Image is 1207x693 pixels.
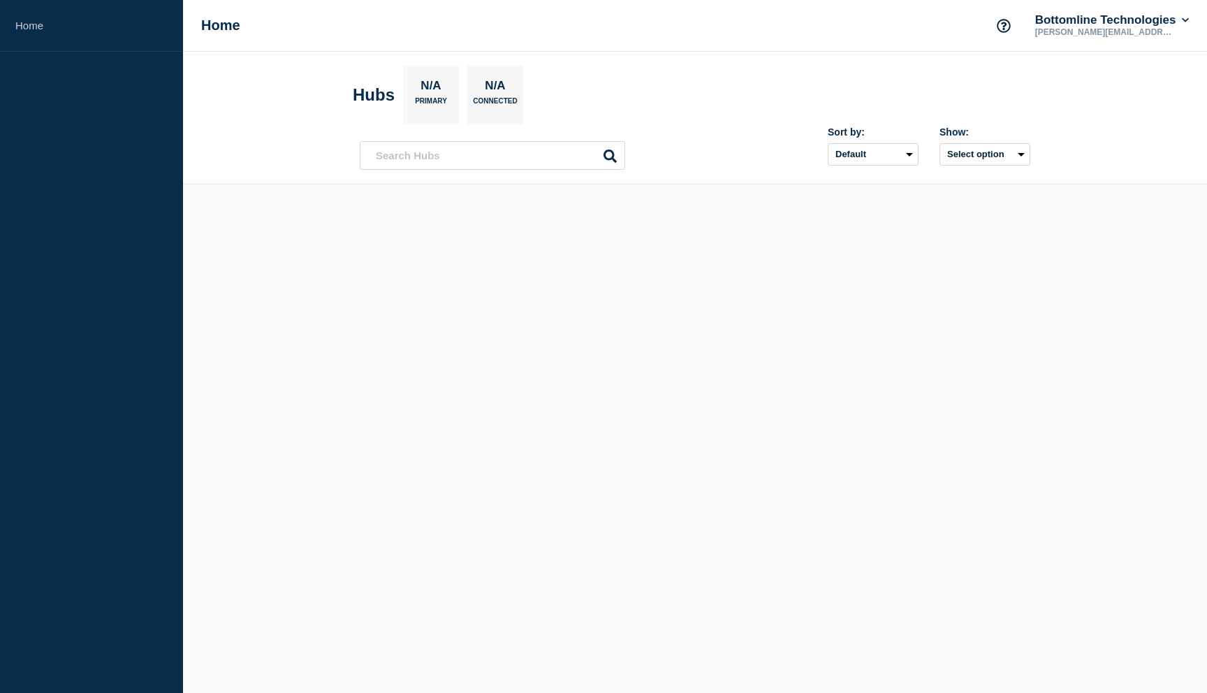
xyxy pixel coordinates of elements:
[828,126,919,138] div: Sort by:
[416,79,446,97] p: N/A
[353,85,395,105] h2: Hubs
[939,126,1030,138] div: Show:
[1032,13,1192,27] button: Bottomline Technologies
[989,11,1018,41] button: Support
[828,143,919,166] select: Sort by
[360,141,625,170] input: Search Hubs
[939,143,1030,166] button: Select option
[480,79,511,97] p: N/A
[201,17,240,34] h1: Home
[1032,27,1178,37] p: [PERSON_NAME][EMAIL_ADDRESS][PERSON_NAME][DOMAIN_NAME]
[473,97,517,112] p: Connected
[415,97,447,112] p: Primary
